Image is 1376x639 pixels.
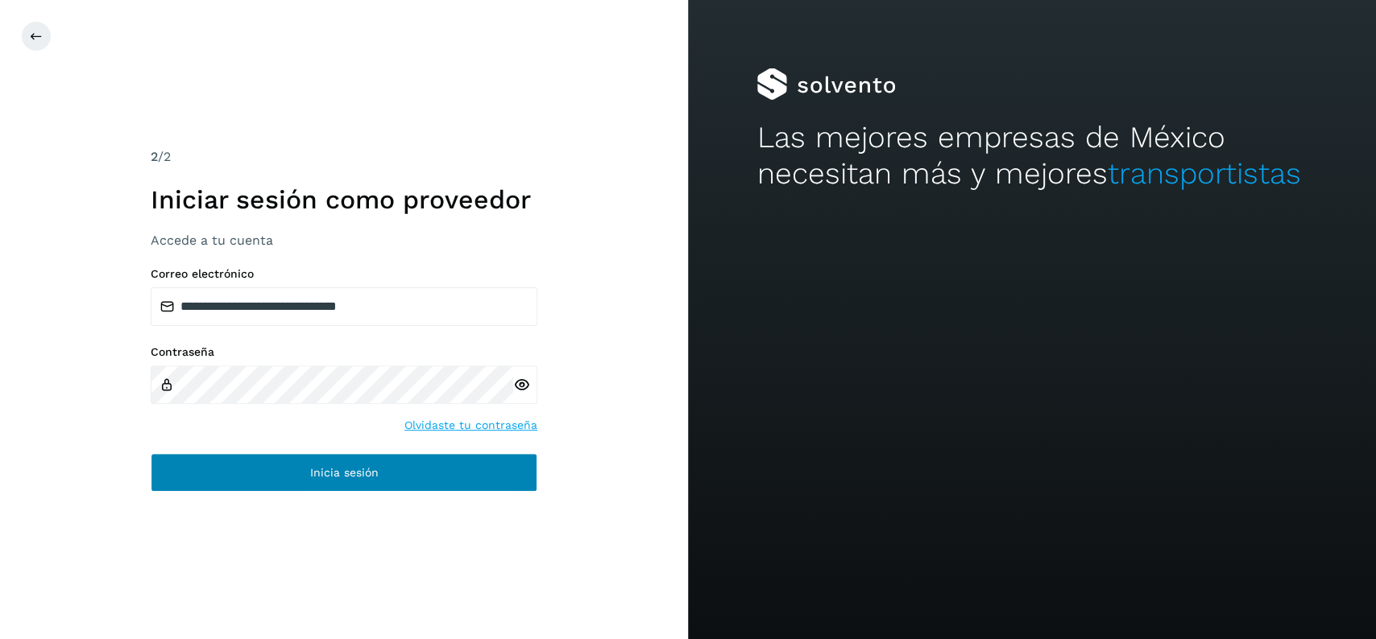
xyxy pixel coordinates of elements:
h3: Accede a tu cuenta [151,233,537,248]
button: Inicia sesión [151,453,537,492]
h2: Las mejores empresas de México necesitan más y mejores [756,120,1307,192]
h1: Iniciar sesión como proveedor [151,184,537,215]
div: /2 [151,147,537,167]
label: Contraseña [151,345,537,359]
span: transportistas [1107,156,1300,191]
span: Inicia sesión [310,467,379,478]
span: 2 [151,149,158,164]
a: Olvidaste tu contraseña [404,417,537,434]
label: Correo electrónico [151,267,537,281]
